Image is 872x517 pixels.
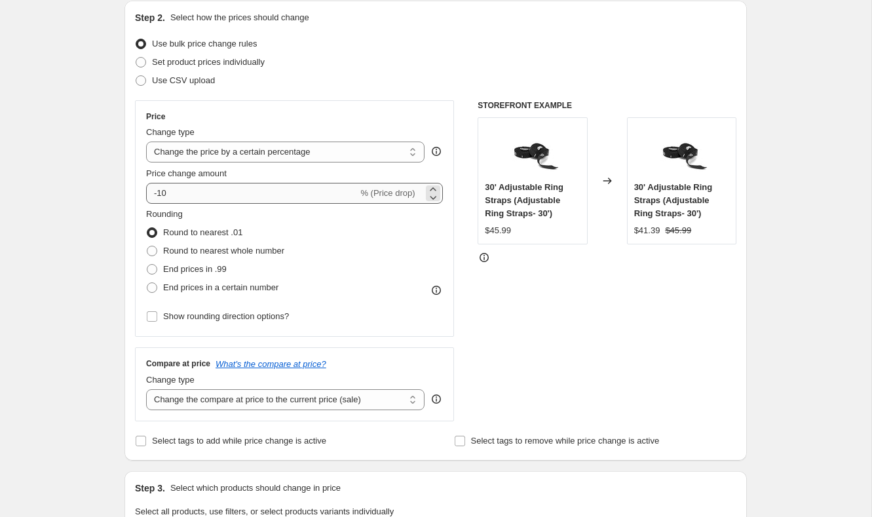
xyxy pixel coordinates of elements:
h2: Step 3. [135,482,165,495]
span: Price change amount [146,168,227,178]
h3: Price [146,111,165,122]
div: help [430,145,443,158]
button: What's the compare at price? [216,359,326,369]
span: Round to nearest whole number [163,246,284,256]
div: help [430,393,443,406]
h3: Compare at price [146,358,210,369]
p: Select which products should change in price [170,482,341,495]
span: % (Price drop) [360,188,415,198]
img: 30_-Adjustable-Ring-Straps-Fringe-Sport-106777867_80x.jpg [506,124,559,177]
h2: Step 2. [135,11,165,24]
img: 30_-Adjustable-Ring-Straps-Fringe-Sport-106777867_80x.jpg [655,124,708,177]
p: Select how the prices should change [170,11,309,24]
strike: $45.99 [665,224,691,237]
span: Select all products, use filters, or select products variants individually [135,507,394,516]
span: Use bulk price change rules [152,39,257,48]
span: Show rounding direction options? [163,311,289,321]
span: Select tags to remove while price change is active [471,436,660,446]
span: Round to nearest .01 [163,227,242,237]
span: Rounding [146,209,183,219]
span: Change type [146,375,195,385]
div: $45.99 [485,224,511,237]
span: Set product prices individually [152,57,265,67]
h6: STOREFRONT EXAMPLE [478,100,736,111]
span: Use CSV upload [152,75,215,85]
span: 30' Adjustable Ring Straps (Adjustable Ring Straps- 30') [634,182,713,218]
input: -15 [146,183,358,204]
span: End prices in a certain number [163,282,278,292]
span: Select tags to add while price change is active [152,436,326,446]
span: End prices in .99 [163,264,227,274]
span: 30' Adjustable Ring Straps (Adjustable Ring Straps- 30') [485,182,563,218]
span: Change type [146,127,195,137]
div: $41.39 [634,224,660,237]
